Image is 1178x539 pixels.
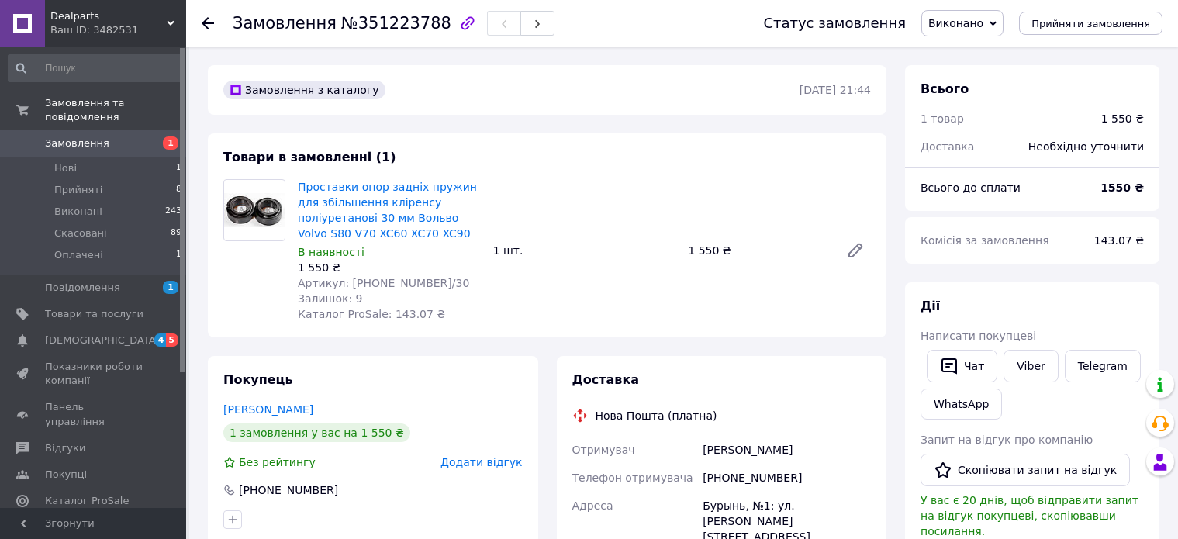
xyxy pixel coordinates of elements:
[592,408,721,423] div: Нова Пошта (платна)
[45,281,120,295] span: Повідомлення
[54,161,77,175] span: Нові
[1019,130,1153,164] div: Необхідно уточнити
[700,436,874,464] div: [PERSON_NAME]
[700,464,874,492] div: [PHONE_NUMBER]
[237,482,340,498] div: [PHONE_NUMBER]
[166,333,178,347] span: 5
[176,248,181,262] span: 1
[54,183,102,197] span: Прийняті
[800,84,871,96] time: [DATE] 21:44
[223,403,313,416] a: [PERSON_NAME]
[8,54,183,82] input: Пошук
[45,468,87,482] span: Покупці
[572,372,640,387] span: Доставка
[45,400,143,428] span: Панель управління
[50,9,167,23] span: Dealparts
[487,240,682,261] div: 1 шт.
[1094,234,1144,247] span: 143.07 ₴
[223,423,410,442] div: 1 замовлення у вас на 1 550 ₴
[921,494,1138,537] span: У вас є 20 днів, щоб відправити запит на відгук покупцеві, скопіювавши посилання.
[45,494,129,508] span: Каталог ProSale
[763,16,906,31] div: Статус замовлення
[921,389,1002,420] a: WhatsApp
[298,260,481,275] div: 1 550 ₴
[54,248,103,262] span: Оплачені
[54,205,102,219] span: Виконані
[298,277,469,289] span: Артикул: [PHONE_NUMBER]/30
[572,444,635,456] span: Отримувач
[176,161,181,175] span: 1
[1100,181,1144,194] b: 1550 ₴
[45,307,143,321] span: Товари та послуги
[171,226,181,240] span: 89
[165,205,181,219] span: 243
[928,17,983,29] span: Виконано
[163,136,178,150] span: 1
[298,308,445,320] span: Каталог ProSale: 143.07 ₴
[50,23,186,37] div: Ваш ID: 3482531
[298,181,477,240] a: Проставки опор задніх пружин для збільшення кліренсу поліуретанові 30 мм Вольво Volvo S80 V70 XC6...
[921,181,1021,194] span: Всього до сплати
[1031,18,1150,29] span: Прийняти замовлення
[45,333,160,347] span: [DEMOGRAPHIC_DATA]
[223,81,385,99] div: Замовлення з каталогу
[298,246,364,258] span: В наявності
[921,234,1049,247] span: Комісія за замовлення
[1004,350,1058,382] a: Viber
[233,14,337,33] span: Замовлення
[223,372,293,387] span: Покупець
[45,96,186,124] span: Замовлення та повідомлення
[921,434,1093,446] span: Запит на відгук про компанію
[921,454,1130,486] button: Скопіювати запит на відгук
[224,193,285,227] img: Проставки опор задніх пружин для збільшення кліренсу поліуретанові 30 мм Вольво Volvo S80 V70 XC6...
[202,16,214,31] div: Повернутися назад
[921,140,974,153] span: Доставка
[1019,12,1162,35] button: Прийняти замовлення
[921,299,940,313] span: Дії
[45,136,109,150] span: Замовлення
[921,330,1036,342] span: Написати покупцеві
[341,14,451,33] span: №351223788
[239,456,316,468] span: Без рейтингу
[682,240,834,261] div: 1 550 ₴
[223,150,396,164] span: Товари в замовленні (1)
[1065,350,1141,382] a: Telegram
[45,360,143,388] span: Показники роботи компанії
[840,235,871,266] a: Редагувати
[927,350,997,382] button: Чат
[572,472,693,484] span: Телефон отримувача
[163,281,178,294] span: 1
[176,183,181,197] span: 8
[54,226,107,240] span: Скасовані
[154,333,167,347] span: 4
[1101,111,1144,126] div: 1 550 ₴
[921,81,969,96] span: Всього
[572,499,613,512] span: Адреса
[298,292,363,305] span: Залишок: 9
[921,112,964,125] span: 1 товар
[45,441,85,455] span: Відгуки
[440,456,522,468] span: Додати відгук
